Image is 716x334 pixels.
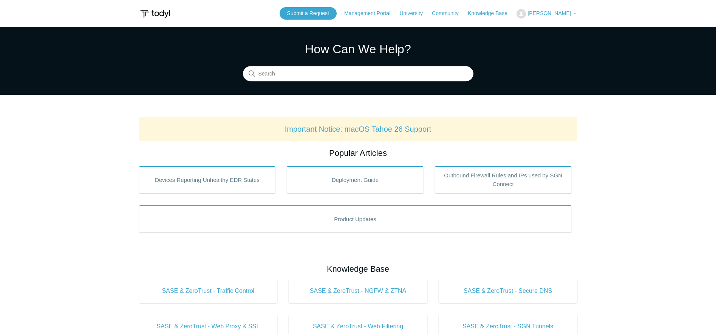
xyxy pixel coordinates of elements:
img: Todyl Support Center Help Center home page [139,7,171,21]
input: Search [243,66,473,82]
span: SASE & ZeroTrust - SGN Tunnels [450,322,566,331]
span: SASE & ZeroTrust - NGFW & ZTNA [300,286,416,296]
span: SASE & ZeroTrust - Secure DNS [450,286,566,296]
h2: Popular Articles [139,147,577,159]
span: [PERSON_NAME] [527,10,571,16]
a: Outbound Firewall Rules and IPs used by SGN Connect [435,166,572,193]
a: Submit a Request [280,7,337,20]
a: SASE & ZeroTrust - Traffic Control [139,279,278,303]
a: Product Updates [139,205,572,232]
a: Community [432,9,466,17]
h1: How Can We Help? [243,40,473,58]
a: Devices Reporting Unhealthy EDR States [139,166,276,193]
a: Important Notice: macOS Tahoe 26 Support [285,125,431,133]
span: SASE & ZeroTrust - Web Filtering [300,322,416,331]
a: Deployment Guide [287,166,424,193]
a: Knowledge Base [468,9,515,17]
a: University [399,9,430,17]
h2: Knowledge Base [139,263,577,275]
a: SASE & ZeroTrust - Secure DNS [439,279,577,303]
a: SASE & ZeroTrust - NGFW & ZTNA [289,279,427,303]
span: SASE & ZeroTrust - Web Proxy & SSL [150,322,266,331]
button: [PERSON_NAME] [517,9,577,18]
span: SASE & ZeroTrust - Traffic Control [150,286,266,296]
a: Management Portal [344,9,398,17]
